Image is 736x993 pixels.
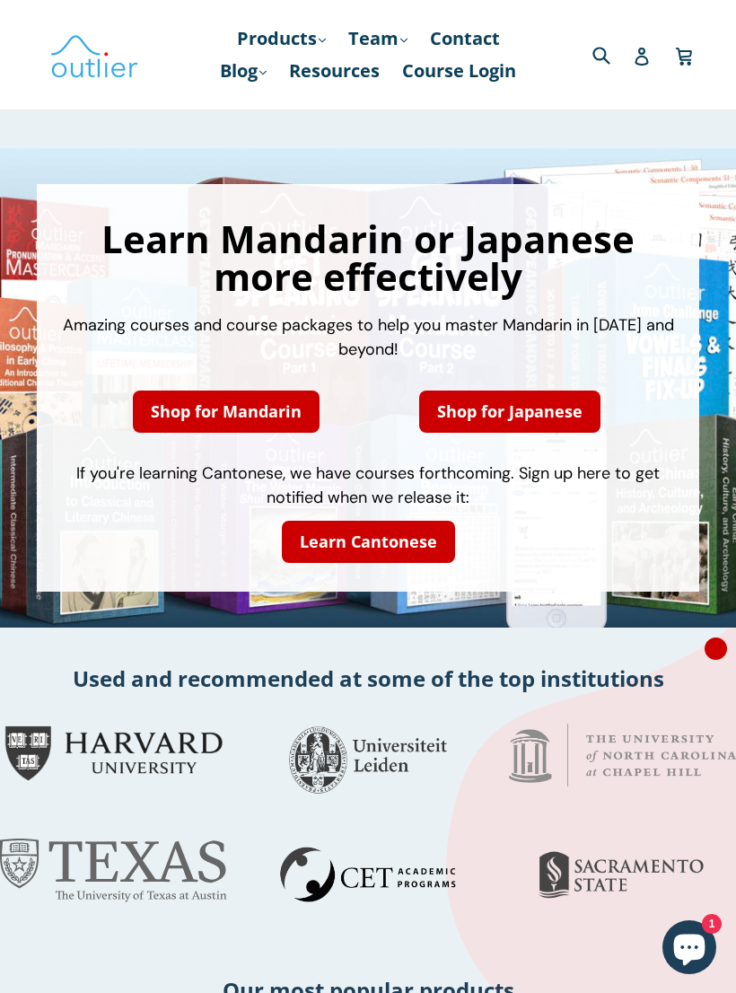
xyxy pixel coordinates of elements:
a: Blog [211,55,276,87]
span: If you're learning Cantonese, we have courses forthcoming. Sign up here to get notified when we r... [76,462,660,508]
a: Learn Cantonese [282,521,455,563]
a: Course Login [393,55,525,87]
img: Outlier Linguistics [49,29,139,81]
a: Team [339,22,416,55]
h1: Learn Mandarin or Japanese more effectively [55,220,681,295]
a: Contact [421,22,509,55]
a: Shop for Mandarin [133,391,320,433]
a: Resources [280,55,389,87]
inbox-online-store-chat: Shopify online store chat [657,920,722,979]
input: Search [588,36,637,73]
a: Products [228,22,335,55]
span: Amazing courses and course packages to help you master Mandarin in [DATE] and beyond! [63,314,674,360]
a: Shop for Japanese [419,391,600,433]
